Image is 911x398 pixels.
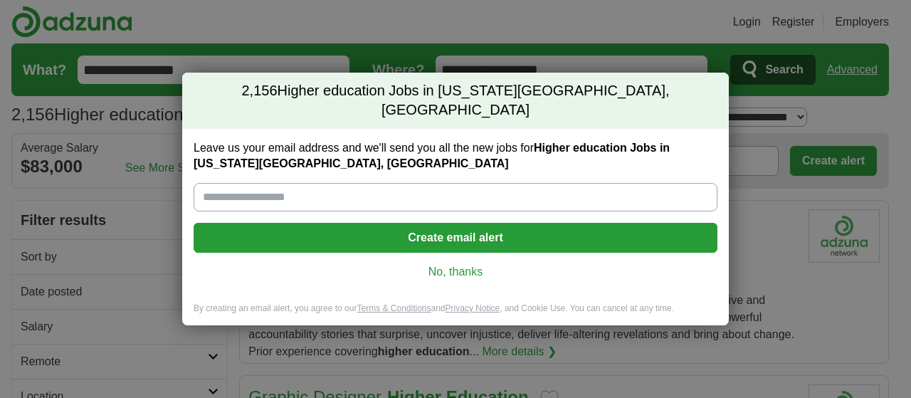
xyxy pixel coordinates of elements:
span: 2,156 [242,81,278,101]
div: By creating an email alert, you agree to our and , and Cookie Use. You can cancel at any time. [182,303,729,326]
button: Create email alert [194,223,717,253]
h2: Higher education Jobs in [US_STATE][GEOGRAPHIC_DATA], [GEOGRAPHIC_DATA] [182,73,729,129]
label: Leave us your email address and we'll send you all the new jobs for [194,140,717,172]
a: Terms & Conditions [357,303,431,313]
a: No, thanks [205,264,706,280]
a: Privacy Notice [446,303,500,313]
strong: Higher education Jobs in [US_STATE][GEOGRAPHIC_DATA], [GEOGRAPHIC_DATA] [194,142,670,169]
